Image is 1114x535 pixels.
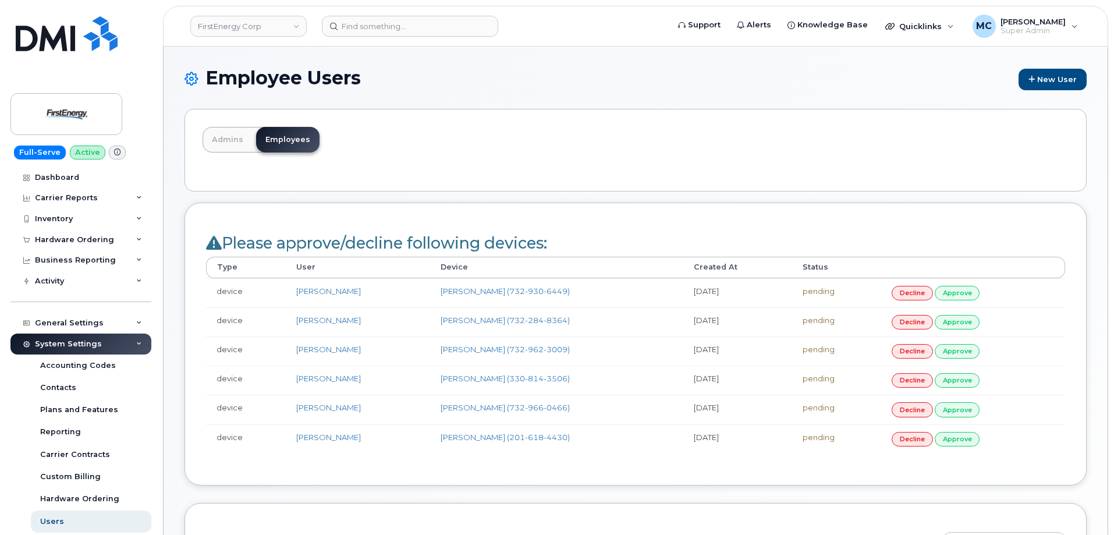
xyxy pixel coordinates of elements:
th: Created At [683,257,792,278]
td: pending [792,366,881,395]
td: device [206,424,286,453]
td: device [206,395,286,424]
td: pending [792,336,881,366]
a: [PERSON_NAME] [296,433,361,442]
a: New User [1019,69,1087,90]
a: [PERSON_NAME] (732-284-8364) [441,316,570,325]
a: approve [935,432,980,447]
td: pending [792,395,881,424]
th: Status [792,257,881,278]
th: User [286,257,430,278]
a: [PERSON_NAME] (201-618-4430) [441,433,570,442]
a: decline [892,286,933,300]
td: [DATE] [683,366,792,395]
a: approve [935,402,980,417]
a: approve [935,344,980,359]
td: [DATE] [683,278,792,307]
td: pending [792,424,881,453]
a: [PERSON_NAME] [296,316,361,325]
a: approve [935,286,980,300]
a: [PERSON_NAME] [296,345,361,354]
a: decline [892,315,933,329]
td: [DATE] [683,336,792,366]
a: decline [892,373,933,388]
a: [PERSON_NAME] [296,374,361,383]
th: Type [206,257,286,278]
a: [PERSON_NAME] (330-814-3506) [441,374,570,383]
a: Employees [256,127,320,153]
a: decline [892,344,933,359]
a: approve [935,315,980,329]
td: device [206,336,286,366]
a: [PERSON_NAME] (732-930-6449) [441,286,570,296]
a: decline [892,432,933,447]
h1: Employee Users [185,68,1087,90]
a: [PERSON_NAME] [296,403,361,412]
a: approve [935,373,980,388]
h2: Please approve/decline following devices: [206,235,1065,252]
a: [PERSON_NAME] [296,286,361,296]
a: [PERSON_NAME] (732-966-0466) [441,403,570,412]
td: device [206,278,286,307]
th: Device [430,257,683,278]
td: device [206,307,286,336]
a: Admins [203,127,253,153]
td: pending [792,278,881,307]
a: decline [892,402,933,417]
a: [PERSON_NAME] (732-962-3009) [441,345,570,354]
td: [DATE] [683,307,792,336]
td: [DATE] [683,424,792,453]
td: device [206,366,286,395]
iframe: Messenger Launcher [1063,484,1105,526]
td: [DATE] [683,395,792,424]
td: pending [792,307,881,336]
